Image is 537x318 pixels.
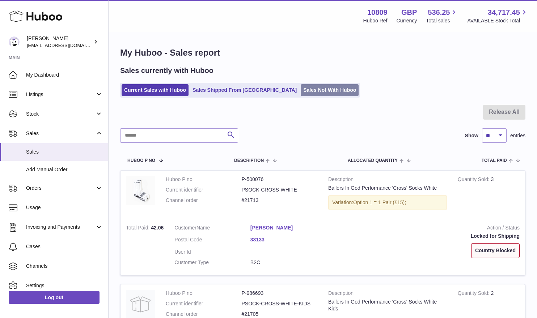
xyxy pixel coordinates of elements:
[26,263,103,270] span: Channels
[120,66,213,76] h2: Sales currently with Huboo
[328,298,447,312] div: Ballers In God Performance 'Cross' Socks White Kids
[242,311,318,318] dd: #21705
[26,282,103,289] span: Settings
[337,233,520,240] div: Locked for Shipping
[250,259,326,266] dd: B2C
[26,224,95,231] span: Invoicing and Payments
[26,243,103,250] span: Cases
[397,17,417,24] div: Currency
[328,290,447,298] strong: Description
[26,149,103,155] span: Sales
[122,84,189,96] a: Current Sales with Huboo
[488,8,520,17] span: 34,717.45
[26,166,103,173] span: Add Manual Order
[26,185,95,192] span: Orders
[452,171,525,219] td: 3
[328,176,447,185] strong: Description
[328,185,447,192] div: Ballers In God Performance 'Cross' Socks White
[120,47,525,59] h1: My Huboo - Sales report
[174,259,250,266] dt: Customer Type
[9,36,20,47] img: shop@ballersingod.com
[353,199,406,205] span: Option 1 = 1 Pair (£15);
[367,8,388,17] strong: 10809
[26,204,103,211] span: Usage
[174,249,250,255] dt: User Id
[126,176,155,205] img: IMG_2442.jpg
[27,35,92,49] div: [PERSON_NAME]
[166,311,242,318] dt: Channel order
[166,300,242,307] dt: Current identifier
[467,17,528,24] span: AVAILABLE Stock Total
[426,8,458,24] a: 536.25 Total sales
[426,17,458,24] span: Total sales
[166,197,242,204] dt: Channel order
[458,176,491,184] strong: Quantity Sold
[127,158,155,163] span: Huboo P no
[242,290,318,297] dd: P-986693
[174,224,250,233] dt: Name
[174,236,250,245] dt: Postal Code
[151,225,164,231] span: 42.06
[242,300,318,307] dd: PSOCK-CROSS-WHITE-KIDS
[166,176,242,183] dt: Huboo P no
[242,186,318,193] dd: PSOCK-CROSS-WHITE
[458,290,491,298] strong: Quantity Sold
[465,132,478,139] label: Show
[190,84,299,96] a: Sales Shipped From [GEOGRAPHIC_DATA]
[471,243,520,258] div: Country Blocked
[482,158,507,163] span: Total paid
[337,224,520,233] strong: Action / Status
[348,158,398,163] span: ALLOCATED Quantity
[242,176,318,183] dd: P-500076
[250,224,326,231] a: [PERSON_NAME]
[26,130,95,137] span: Sales
[26,111,95,117] span: Stock
[234,158,264,163] span: Description
[174,225,196,231] span: Customer
[26,72,103,78] span: My Dashboard
[301,84,359,96] a: Sales Not With Huboo
[363,17,388,24] div: Huboo Ref
[250,236,326,243] a: 33133
[26,91,95,98] span: Listings
[166,290,242,297] dt: Huboo P no
[166,186,242,193] dt: Current identifier
[328,195,447,210] div: Variation:
[242,197,318,204] dd: #21713
[27,42,106,48] span: [EMAIL_ADDRESS][DOMAIN_NAME]
[467,8,528,24] a: 34,717.45 AVAILABLE Stock Total
[9,291,100,304] a: Log out
[126,225,151,232] strong: Total Paid
[510,132,525,139] span: entries
[401,8,417,17] strong: GBP
[428,8,450,17] span: 536.25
